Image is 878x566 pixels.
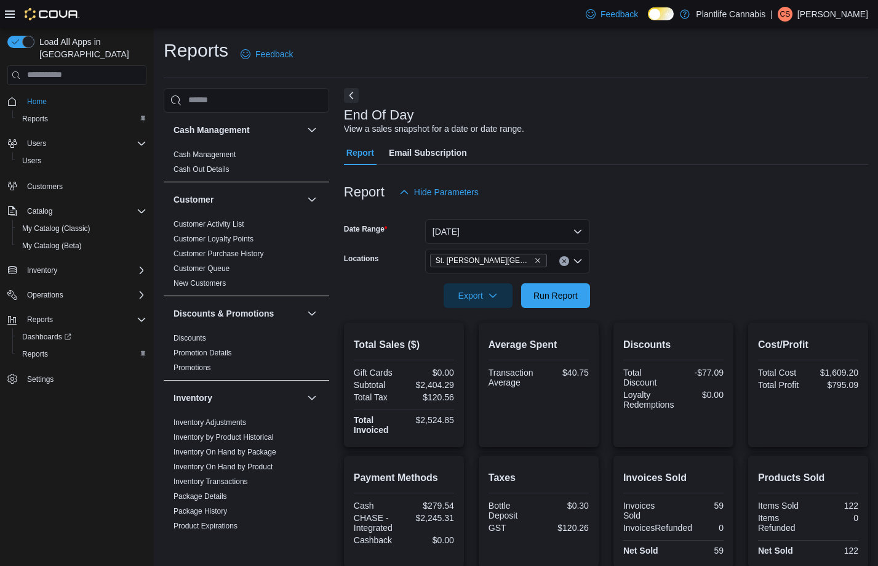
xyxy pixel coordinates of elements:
p: Plantlife Cannabis [696,7,765,22]
a: Reports [17,111,53,126]
a: Customer Loyalty Points [174,235,253,243]
div: Total Discount [623,368,671,387]
span: Reports [17,111,146,126]
a: Users [17,153,46,168]
div: $2,524.85 [406,415,454,425]
div: $1,609.20 [810,368,858,378]
div: Loyalty Redemptions [623,390,674,410]
div: GST [489,523,537,533]
span: Reports [22,349,48,359]
a: Customer Queue [174,264,229,273]
span: Customer Activity List [174,219,244,229]
a: Discounts [174,334,206,342]
a: Package Details [174,492,227,501]
span: Home [27,97,47,107]
button: My Catalog (Beta) [12,237,151,254]
a: Promotions [174,363,211,372]
div: Cash Management [164,147,329,182]
a: Settings [22,372,58,387]
a: Home [22,94,52,109]
nav: Complex example [7,87,146,420]
span: St. Albert - Jensen Lakes [430,254,547,267]
span: Reports [27,315,53,325]
button: Inventory [22,263,62,278]
button: Settings [2,370,151,388]
button: Run Report [521,283,590,308]
button: Cash Management [305,123,319,137]
div: $0.30 [541,501,589,511]
button: Cash Management [174,124,302,136]
div: Subtotal [354,380,402,390]
span: Settings [27,374,54,384]
div: $279.54 [406,501,454,511]
h3: Inventory [174,392,212,404]
button: Users [12,152,151,169]
h2: Average Spent [489,338,589,352]
div: InvoicesRefunded [623,523,692,533]
span: My Catalog (Beta) [17,238,146,253]
span: Dashboards [17,329,146,344]
span: Cash Out Details [174,164,229,174]
span: Reports [17,347,146,362]
div: $2,404.29 [406,380,454,390]
span: Customers [27,182,63,192]
span: Dark Mode [648,20,649,21]
div: Customer [164,217,329,296]
div: 59 [676,546,724,556]
button: Hide Parameters [394,180,484,204]
span: Operations [27,290,63,300]
p: [PERSON_NAME] [797,7,868,22]
div: $0.00 [406,368,454,378]
div: CHASE - Integrated [354,513,402,533]
h2: Payment Methods [354,471,454,485]
span: Dashboards [22,332,71,342]
a: Inventory by Product Historical [174,433,274,442]
div: Total Cost [758,368,806,378]
div: Charlotte Soukeroff [778,7,792,22]
a: Product Expirations [174,522,237,530]
span: Promotion Details [174,348,232,358]
div: $0.00 [406,535,454,545]
div: $40.75 [541,368,589,378]
a: Customer Purchase History [174,249,264,258]
div: 0 [810,513,858,523]
span: Reports [22,312,146,327]
button: Export [444,283,513,308]
button: Catalog [2,203,151,220]
div: Cash [354,501,402,511]
button: Inventory [305,390,319,405]
h3: End Of Day [344,108,414,123]
a: Package History [174,507,227,515]
a: Promotion Details [174,349,232,357]
button: Users [2,135,151,152]
span: Discounts [174,333,206,343]
button: My Catalog (Classic) [12,220,151,237]
div: -$77.09 [676,368,724,378]
div: $0.00 [679,390,724,400]
a: Dashboards [12,328,151,346]
a: My Catalog (Classic) [17,221,95,236]
div: 122 [810,501,858,511]
span: Email Subscription [389,140,467,165]
span: Inventory Adjustments [174,418,246,427]
span: Inventory [22,263,146,278]
div: 59 [676,501,724,511]
span: Package History [174,506,227,516]
a: Dashboards [17,329,76,344]
button: Remove St. Albert - Jensen Lakes from selection in this group [534,257,541,264]
span: Package Details [174,491,227,501]
strong: Net Sold [758,546,793,556]
button: Reports [2,311,151,328]
button: Reports [22,312,58,327]
div: Discounts & Promotions [164,331,329,380]
a: Cash Out Details [174,165,229,174]
a: Inventory On Hand by Package [174,448,276,456]
h2: Products Sold [758,471,858,485]
h2: Cost/Profit [758,338,858,352]
h2: Total Sales ($) [354,338,454,352]
span: My Catalog (Classic) [17,221,146,236]
button: Customers [2,177,151,195]
span: Report [346,140,374,165]
div: 0 [697,523,724,533]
